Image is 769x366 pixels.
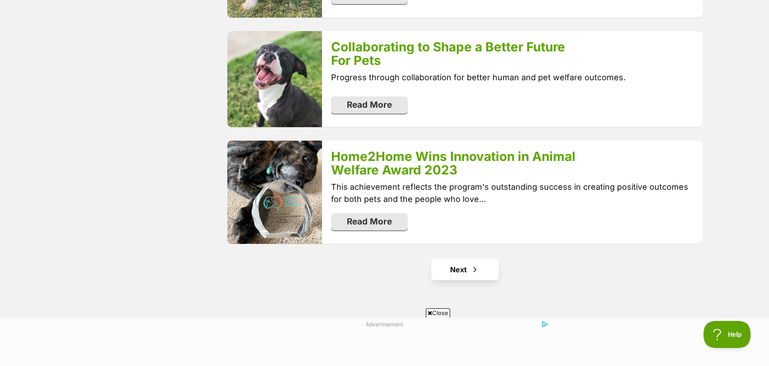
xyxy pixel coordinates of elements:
p: This achievement reflects the program's outstanding success in creating positive outcomes for bot... [331,181,693,205]
a: Next page [431,259,499,280]
a: Read More [331,96,408,114]
img: lanb3awmaxv59sickj7k.jpg [227,141,322,244]
nav: Pagination [227,259,702,280]
iframe: Help Scout Beacon - Open [704,321,751,348]
a: Home2Home Wins Innovation in Animal Welfare Award 2023 [331,149,576,178]
iframe: Advertisement [221,321,549,361]
p: Progress through collaboration for better human and pet welfare outcomes. [331,71,693,83]
a: Read More [331,213,408,230]
img: qhr5iminmlj00qf8ktku.jpg [227,31,322,127]
a: Collaborating to Shape a Better Future For Pets [331,39,565,68]
span: Close [426,308,450,317]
